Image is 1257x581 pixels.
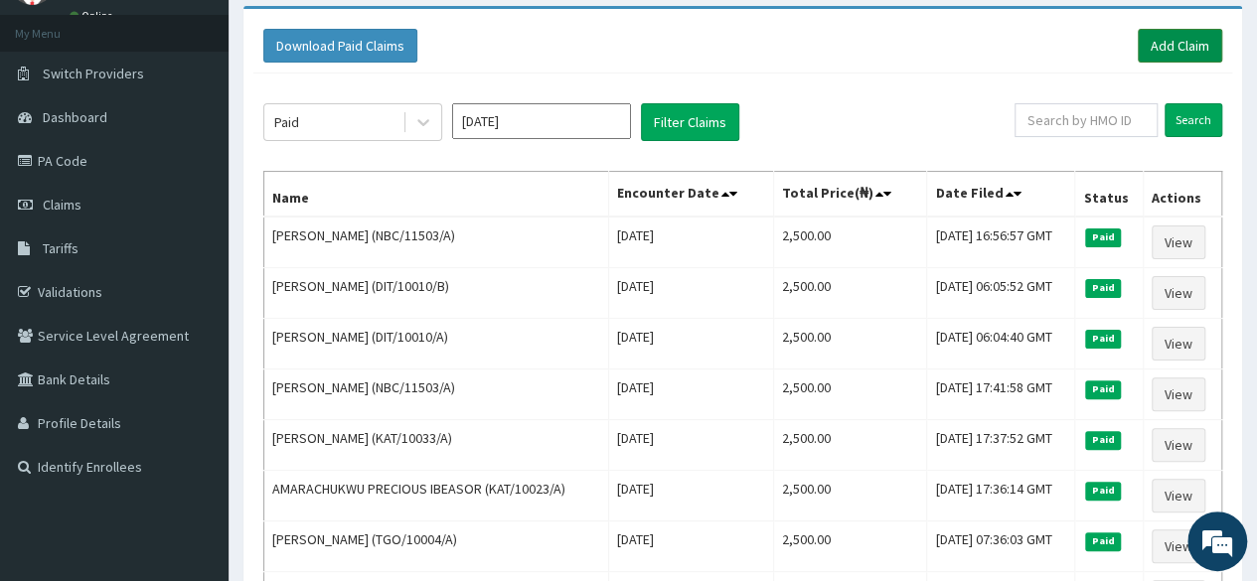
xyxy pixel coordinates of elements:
[1152,428,1205,462] a: View
[774,217,927,268] td: 2,500.00
[70,9,117,23] a: Online
[608,521,774,572] td: [DATE]
[1138,29,1222,63] a: Add Claim
[43,196,81,214] span: Claims
[1085,380,1121,398] span: Paid
[927,471,1075,521] td: [DATE] 17:36:14 GMT
[115,168,274,368] span: We're online!
[927,521,1075,572] td: [DATE] 07:36:03 GMT
[452,103,631,139] input: Select Month and Year
[927,319,1075,369] td: [DATE] 06:04:40 GMT
[264,319,609,369] td: [PERSON_NAME] (DIT/10010/A)
[608,172,774,218] th: Encounter Date
[1152,479,1205,512] a: View
[43,239,79,257] span: Tariffs
[774,521,927,572] td: 2,500.00
[1152,327,1205,361] a: View
[43,108,107,126] span: Dashboard
[43,65,144,82] span: Switch Providers
[326,10,374,58] div: Minimize live chat window
[1015,103,1158,137] input: Search by HMO ID
[1075,172,1144,218] th: Status
[1152,276,1205,310] a: View
[774,172,927,218] th: Total Price(₦)
[1152,225,1205,259] a: View
[608,217,774,268] td: [DATE]
[1165,103,1222,137] input: Search
[774,319,927,369] td: 2,500.00
[1085,482,1121,500] span: Paid
[927,268,1075,319] td: [DATE] 06:05:52 GMT
[927,217,1075,268] td: [DATE] 16:56:57 GMT
[774,369,927,420] td: 2,500.00
[1152,529,1205,563] a: View
[927,420,1075,471] td: [DATE] 17:37:52 GMT
[774,268,927,319] td: 2,500.00
[608,420,774,471] td: [DATE]
[103,111,334,137] div: Chat with us now
[608,471,774,521] td: [DATE]
[263,29,417,63] button: Download Paid Claims
[10,377,379,447] textarea: Type your message and hit 'Enter'
[927,172,1075,218] th: Date Filed
[1085,532,1121,550] span: Paid
[608,319,774,369] td: [DATE]
[264,420,609,471] td: [PERSON_NAME] (KAT/10033/A)
[264,217,609,268] td: [PERSON_NAME] (NBC/11503/A)
[927,369,1075,420] td: [DATE] 17:41:58 GMT
[264,521,609,572] td: [PERSON_NAME] (TGO/10004/A)
[608,268,774,319] td: [DATE]
[37,99,80,149] img: d_794563401_company_1708531726252_794563401
[608,369,774,420] td: [DATE]
[774,471,927,521] td: 2,500.00
[774,420,927,471] td: 2,500.00
[1144,172,1222,218] th: Actions
[641,103,739,141] button: Filter Claims
[264,172,609,218] th: Name
[1152,377,1205,411] a: View
[1085,228,1121,246] span: Paid
[264,369,609,420] td: [PERSON_NAME] (NBC/11503/A)
[264,471,609,521] td: AMARACHUKWU PRECIOUS IBEASOR (KAT/10023/A)
[264,268,609,319] td: [PERSON_NAME] (DIT/10010/B)
[1085,279,1121,297] span: Paid
[274,112,299,132] div: Paid
[1085,431,1121,449] span: Paid
[1085,330,1121,348] span: Paid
